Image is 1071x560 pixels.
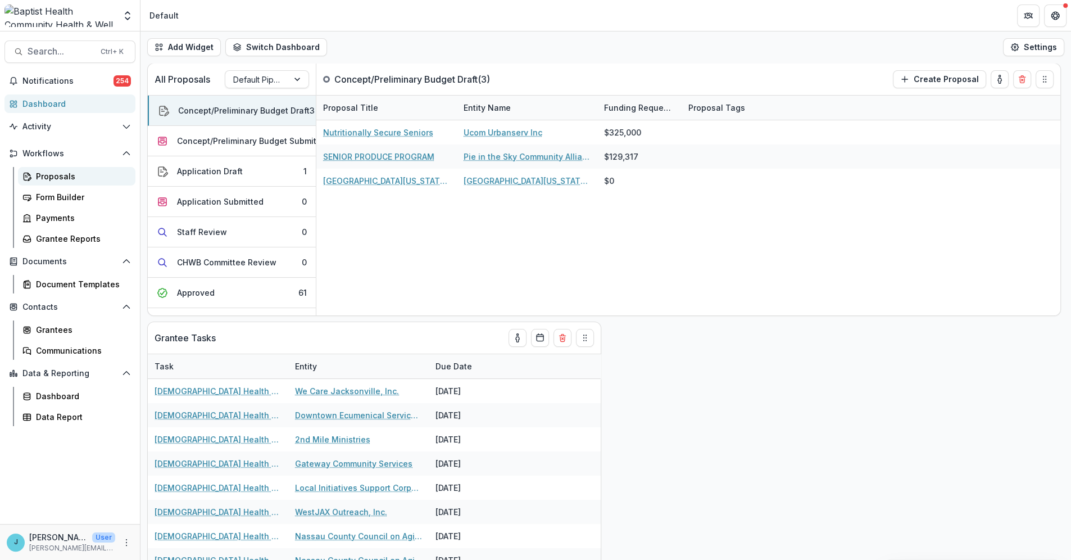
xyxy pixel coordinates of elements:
a: 2nd Mile Ministries [295,433,370,445]
button: Open entity switcher [120,4,135,27]
div: Funding Requested [597,96,682,120]
div: [DATE] [429,403,513,427]
button: CHWB Committee Review0 [148,247,316,278]
button: Concept/Preliminary Budget Draft3 [148,96,316,126]
span: Data & Reporting [22,369,117,378]
div: Proposal Tags [682,102,752,114]
a: We Care Jacksonville, Inc. [295,385,399,397]
a: Form Builder [18,188,135,206]
a: [DEMOGRAPHIC_DATA] Health Strategic Investment Impact Report 2 [155,530,282,542]
div: Proposal Title [316,96,457,120]
button: Open Data & Reporting [4,364,135,382]
div: Due Date [429,360,479,372]
nav: breadcrumb [145,7,183,24]
div: Grantees [36,324,126,336]
div: Entity [288,354,429,378]
button: Concept/Preliminary Budget Submitted1 [148,126,316,156]
div: Entity Name [457,96,597,120]
a: [GEOGRAPHIC_DATA][US_STATE], Dept. of Psychology - 2025 - Concept & Preliminary Budget Form [323,175,450,187]
div: Proposal Tags [682,96,822,120]
div: CHWB Committee Review [177,256,276,268]
a: Nutritionally Secure Seniors [323,127,433,138]
div: Task [148,354,288,378]
button: Open Documents [4,252,135,270]
a: Proposals [18,167,135,186]
img: Baptist Health Community Health & Well Being logo [4,4,115,27]
button: Open Activity [4,118,135,136]
a: Data Report [18,408,135,426]
div: [DATE] [429,451,513,476]
button: Staff Review0 [148,217,316,247]
p: Grantee Tasks [155,331,216,345]
a: Dashboard [4,94,135,113]
div: 0 [302,196,307,207]
div: Grantee Reports [36,233,126,245]
a: Pie in the Sky Community Alliance [464,151,591,162]
a: Payments [18,209,135,227]
span: 254 [114,75,131,87]
button: Add Widget [147,38,221,56]
p: Concept/Preliminary Budget Draft ( 3 ) [334,73,490,86]
button: toggle-assigned-to-me [509,329,527,347]
div: Due Date [429,354,513,378]
div: Entity Name [457,102,518,114]
button: Approved61 [148,278,316,308]
button: Open Contacts [4,298,135,316]
button: Application Draft1 [148,156,316,187]
div: Form Builder [36,191,126,203]
div: [DATE] [429,524,513,548]
div: [DATE] [429,500,513,524]
span: Activity [22,122,117,132]
a: Document Templates [18,275,135,293]
a: [DEMOGRAPHIC_DATA] Health Strategic Investment Impact Report 2 [155,458,282,469]
a: [DEMOGRAPHIC_DATA] Health Strategic Investment Impact Report [155,385,282,397]
a: [GEOGRAPHIC_DATA][US_STATE], Dept. of Health Disparities [464,175,591,187]
div: Dashboard [22,98,126,110]
button: Drag [576,329,594,347]
button: Calendar [531,329,549,347]
button: Application Submitted0 [148,187,316,217]
div: $325,000 [604,127,641,138]
div: Concept/Preliminary Budget Draft [178,105,310,116]
div: Payments [36,212,126,224]
div: [DATE] [429,379,513,403]
button: Get Help [1044,4,1067,27]
span: Documents [22,257,117,267]
div: $0 [604,175,614,187]
button: Search... [4,40,135,63]
div: Funding Requested [597,102,682,114]
a: Local Initiatives Support Corporation [295,482,422,494]
a: [DEMOGRAPHIC_DATA] Health Strategic Investment Impact Report 2 [155,409,282,421]
p: User [92,532,115,543]
div: [DATE] [429,427,513,451]
a: WestJAX Outreach, Inc. [295,506,387,518]
button: Partners [1017,4,1040,27]
div: Proposals [36,170,126,182]
a: Gateway Community Services [295,458,412,469]
div: Approved [177,287,215,299]
a: [DEMOGRAPHIC_DATA] Health Strategic Investment Impact Report 2 [155,482,282,494]
button: Create Proposal [893,70,986,88]
button: More [120,536,133,549]
div: 1 [303,165,307,177]
div: Application Draft [177,165,243,177]
a: SENIOR PRODUCE PROGRAM [323,151,434,162]
button: Open Workflows [4,144,135,162]
p: [PERSON_NAME] [29,531,88,543]
div: Data Report [36,411,126,423]
button: Delete card [1013,70,1031,88]
div: Document Templates [36,278,126,290]
div: Jennifer [14,539,18,546]
div: 0 [302,256,307,268]
div: Dashboard [36,390,126,402]
button: Switch Dashboard [225,38,327,56]
p: [PERSON_NAME][EMAIL_ADDRESS][PERSON_NAME][DOMAIN_NAME] [29,543,115,553]
p: All Proposals [155,73,210,86]
div: Task [148,360,180,372]
span: Workflows [22,149,117,159]
div: Proposal Title [316,102,385,114]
